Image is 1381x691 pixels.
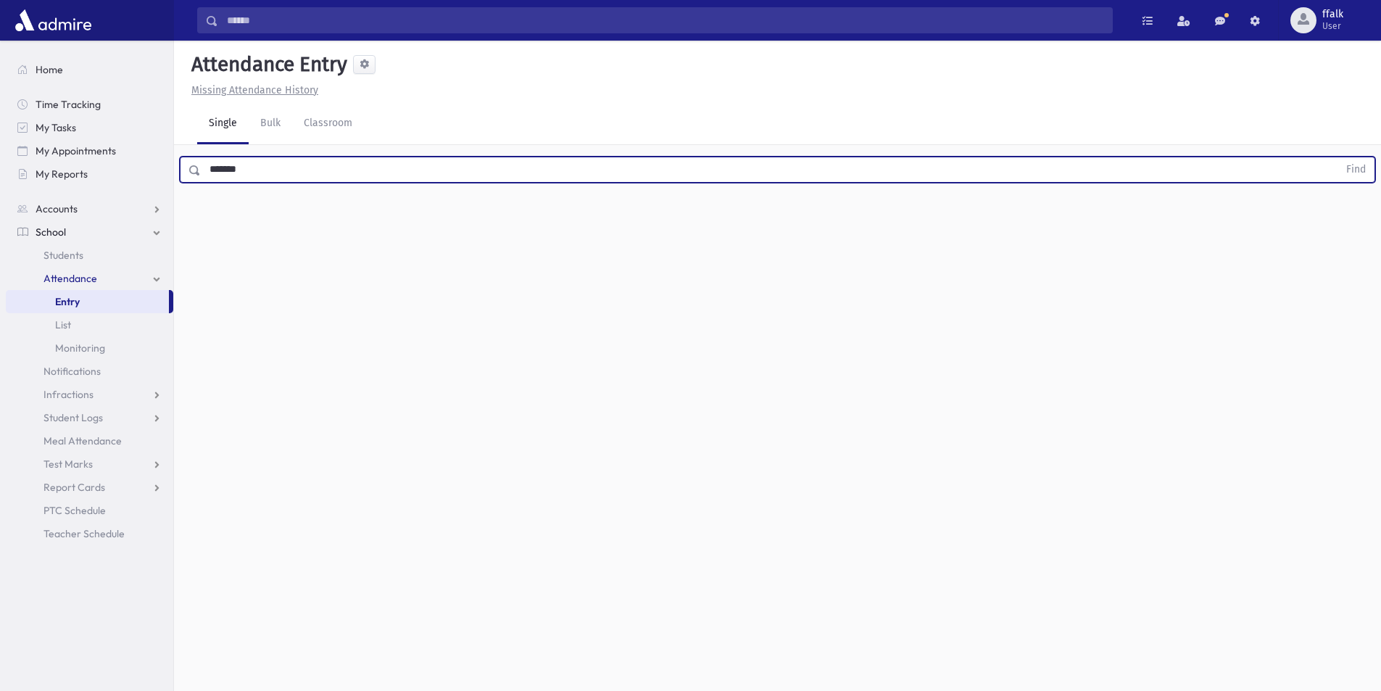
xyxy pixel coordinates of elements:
[6,406,173,429] a: Student Logs
[6,476,173,499] a: Report Cards
[6,290,169,313] a: Entry
[43,434,122,447] span: Meal Attendance
[197,104,249,144] a: Single
[218,7,1112,33] input: Search
[43,272,97,285] span: Attendance
[6,162,173,186] a: My Reports
[43,411,103,424] span: Student Logs
[6,267,173,290] a: Attendance
[6,139,173,162] a: My Appointments
[43,504,106,517] span: PTC Schedule
[36,167,88,181] span: My Reports
[6,93,173,116] a: Time Tracking
[6,499,173,522] a: PTC Schedule
[43,249,83,262] span: Students
[43,527,125,540] span: Teacher Schedule
[6,116,173,139] a: My Tasks
[43,365,101,378] span: Notifications
[43,481,105,494] span: Report Cards
[12,6,95,35] img: AdmirePro
[6,244,173,267] a: Students
[6,383,173,406] a: Infractions
[36,63,63,76] span: Home
[55,318,71,331] span: List
[36,144,116,157] span: My Appointments
[6,360,173,383] a: Notifications
[55,295,80,308] span: Entry
[6,336,173,360] a: Monitoring
[186,84,318,96] a: Missing Attendance History
[6,220,173,244] a: School
[43,388,94,401] span: Infractions
[36,121,76,134] span: My Tasks
[6,452,173,476] a: Test Marks
[1322,9,1343,20] span: ffalk
[6,313,173,336] a: List
[186,52,347,77] h5: Attendance Entry
[6,429,173,452] a: Meal Attendance
[6,522,173,545] a: Teacher Schedule
[249,104,292,144] a: Bulk
[6,197,173,220] a: Accounts
[36,98,101,111] span: Time Tracking
[1338,157,1374,182] button: Find
[1322,20,1343,32] span: User
[292,104,364,144] a: Classroom
[43,458,93,471] span: Test Marks
[191,84,318,96] u: Missing Attendance History
[36,225,66,239] span: School
[36,202,78,215] span: Accounts
[55,342,105,355] span: Monitoring
[6,58,173,81] a: Home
